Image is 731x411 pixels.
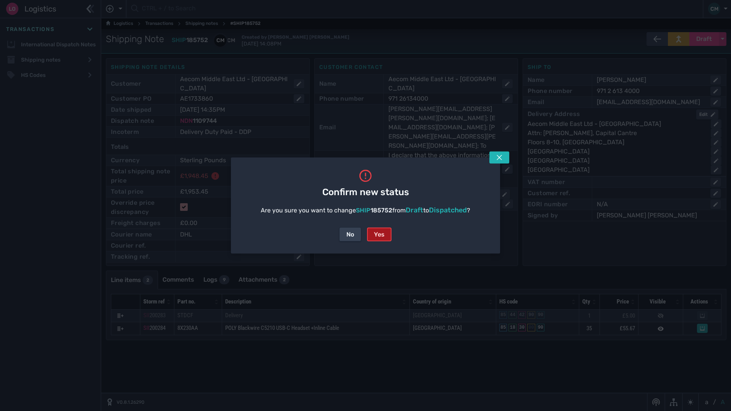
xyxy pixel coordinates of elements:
[406,206,423,214] span: Draft
[489,152,509,164] button: Tap escape key to close
[340,228,361,241] button: No
[261,205,470,215] div: Are you sure you want to change from to ?
[322,185,409,199] span: Confirm new status
[374,230,385,239] div: Yes
[429,206,467,214] span: Dispatched
[370,207,392,214] span: 185752
[346,230,354,239] div: No
[356,207,370,214] span: SHIP
[367,228,391,241] button: Yes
